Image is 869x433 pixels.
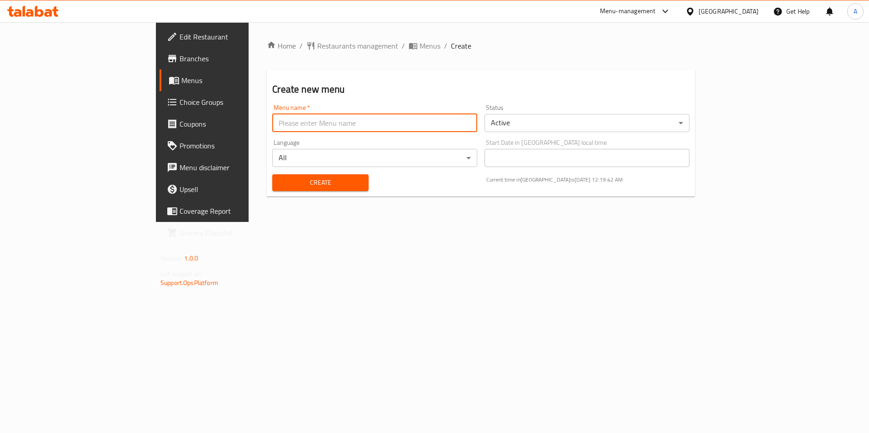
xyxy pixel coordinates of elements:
[272,149,477,167] div: All
[160,200,301,222] a: Coverage Report
[180,97,294,108] span: Choice Groups
[180,118,294,129] span: Coupons
[317,40,398,51] span: Restaurants management
[180,140,294,151] span: Promotions
[181,75,294,86] span: Menus
[451,40,471,51] span: Create
[420,40,440,51] span: Menus
[180,206,294,216] span: Coverage Report
[402,40,405,51] li: /
[300,40,303,51] li: /
[160,113,301,135] a: Coupons
[444,40,447,51] li: /
[280,177,361,188] span: Create
[160,268,202,280] span: Get support on:
[272,114,477,132] input: Please enter Menu name
[160,48,301,69] a: Branches
[486,176,689,184] p: Current time in [GEOGRAPHIC_DATA] is [DATE] 12:19:42 AM
[180,162,294,173] span: Menu disclaimer
[160,91,301,113] a: Choice Groups
[180,53,294,64] span: Branches
[160,26,301,48] a: Edit Restaurant
[160,178,301,200] a: Upsell
[699,6,759,16] div: [GEOGRAPHIC_DATA]
[306,40,398,51] a: Restaurants management
[484,114,689,132] div: Active
[160,157,301,178] a: Menu disclaimer
[160,277,218,289] a: Support.OpsPlatform
[160,69,301,91] a: Menus
[160,222,301,244] a: Grocery Checklist
[267,40,695,51] nav: breadcrumb
[160,135,301,157] a: Promotions
[180,227,294,238] span: Grocery Checklist
[600,6,656,17] div: Menu-management
[272,83,689,96] h2: Create new menu
[180,184,294,195] span: Upsell
[854,6,857,16] span: A
[409,40,440,51] a: Menus
[180,31,294,42] span: Edit Restaurant
[272,174,368,191] button: Create
[160,252,183,264] span: Version:
[184,252,198,264] span: 1.0.0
